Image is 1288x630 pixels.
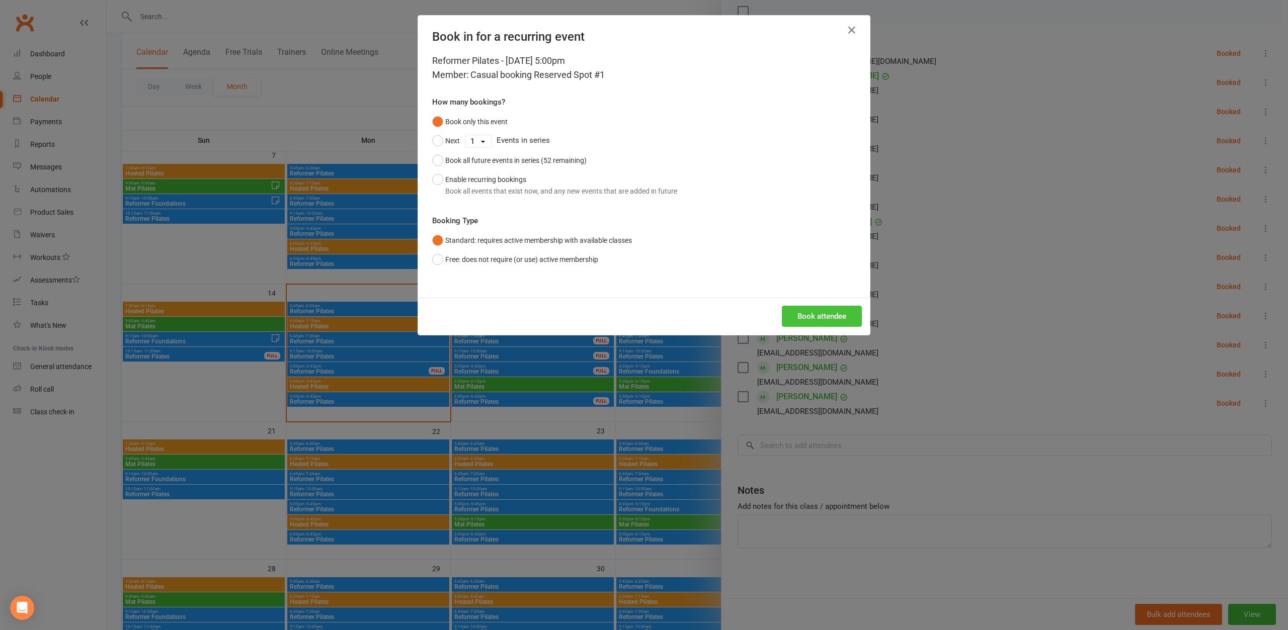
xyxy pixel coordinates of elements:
[432,231,632,250] button: Standard: requires active membership with available classes
[432,131,856,150] div: Events in series
[432,131,460,150] button: Next
[844,22,860,38] button: Close
[445,186,677,197] div: Book all events that exist now, and any new events that are added in future
[432,112,508,131] button: Book only this event
[432,96,505,108] label: How many bookings?
[445,155,587,166] div: Book all future events in series (52 remaining)
[10,596,34,620] div: Open Intercom Messenger
[432,250,598,269] button: Free: does not require (or use) active membership
[432,215,478,227] label: Booking Type
[782,306,862,327] button: Book attendee
[432,30,856,44] h4: Book in for a recurring event
[432,151,587,170] button: Book all future events in series (52 remaining)
[432,170,677,201] button: Enable recurring bookingsBook all events that exist now, and any new events that are added in future
[432,54,856,82] div: Reformer Pilates - [DATE] 5:00pm Member: Casual booking Reserved Spot #1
